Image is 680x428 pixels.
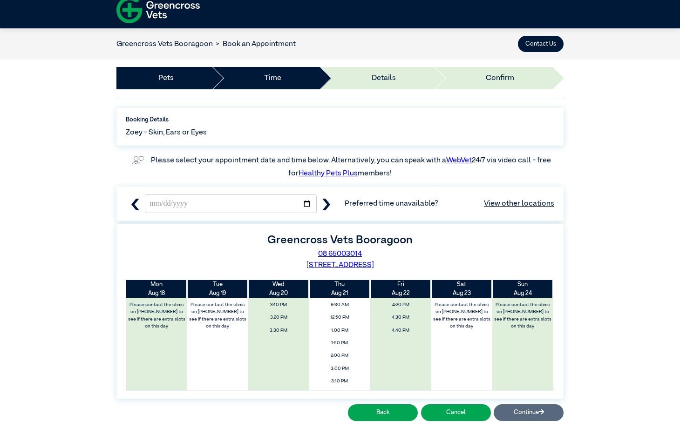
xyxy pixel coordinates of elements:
span: 4:20 PM [373,300,428,310]
span: 2:00 PM [312,350,367,361]
th: Aug 19 [187,280,248,298]
label: Please contact the clinic on [PHONE_NUMBER] to see if there are extra slots on this day [432,300,491,332]
span: 3:30 PM [251,325,306,336]
span: 9:30 AM [312,300,367,310]
label: Greencross Vets Booragoon [267,234,413,246]
label: Please contact the clinic on [PHONE_NUMBER] to see if there are extra slots on this day [188,300,248,332]
span: 4:40 PM [373,325,428,336]
img: vet [129,153,147,168]
span: 3:00 PM [312,363,367,374]
a: Healthy Pets Plus [299,170,358,177]
span: 4:30 PM [373,312,428,323]
button: Back [348,404,418,421]
span: 3:20 PM [251,312,306,323]
button: Cancel [421,404,491,421]
span: Preferred time unavailable? [345,198,554,209]
label: Please contact the clinic on [PHONE_NUMBER] to see if there are extra slots on this day [127,300,187,332]
a: [STREET_ADDRESS] [306,261,374,269]
span: Zoey - Skin, Ears or Eyes [126,127,207,138]
a: 08 65003014 [318,250,362,258]
label: Please contact the clinic on [PHONE_NUMBER] to see if there are extra slots on this day [493,300,552,332]
th: Aug 21 [309,280,370,298]
label: Please select your appointment date and time below. Alternatively, you can speak with a 24/7 via ... [151,157,552,177]
span: 1:00 PM [312,325,367,336]
th: Aug 23 [431,280,492,298]
th: Aug 18 [126,280,187,298]
th: Aug 24 [492,280,553,298]
a: Greencross Vets Booragoon [116,40,213,48]
th: Aug 22 [370,280,431,298]
button: Contact Us [518,36,564,52]
label: Booking Details [126,115,554,124]
span: 3:10 PM [312,376,367,387]
a: WebVet [446,157,472,164]
a: Pets [158,73,174,84]
span: 12:50 PM [312,312,367,323]
span: 3:20 PM [312,389,367,400]
a: View other locations [484,198,554,209]
span: 1:50 PM [312,338,367,348]
th: Aug 20 [248,280,309,298]
nav: breadcrumb [116,39,296,50]
span: 3:10 PM [251,300,306,310]
a: Time [264,73,281,84]
li: Book an Appointment [213,39,296,50]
